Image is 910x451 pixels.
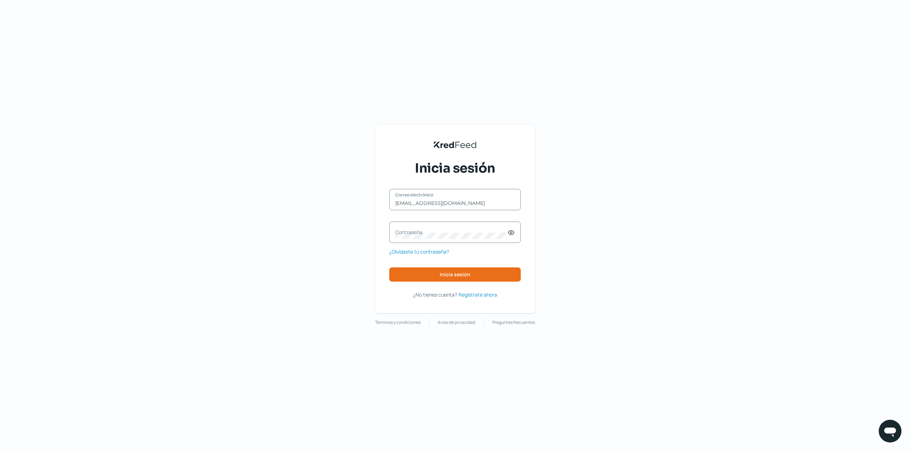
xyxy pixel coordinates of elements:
label: Contraseña [395,229,508,235]
span: ¿No tienes cuenta? [413,291,457,298]
a: Regístrate ahora [459,290,497,299]
span: Inicia sesión [440,272,470,277]
a: Términos y condiciones [375,319,421,326]
a: ¿Olvidaste tu contraseña? [389,247,449,256]
a: Aviso de privacidad [438,319,475,326]
label: Correo electrónico [395,192,508,198]
a: Preguntas frecuentes [492,319,535,326]
img: chatIcon [883,424,897,438]
span: Inicia sesión [415,159,495,177]
button: Inicia sesión [389,267,521,282]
